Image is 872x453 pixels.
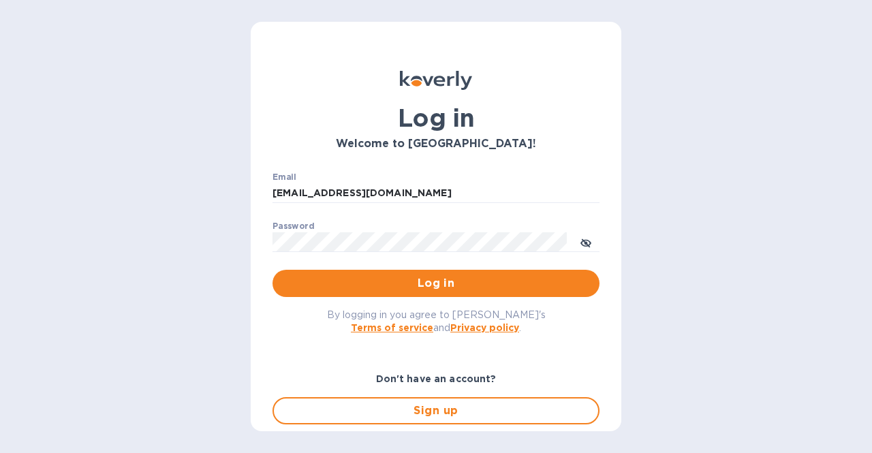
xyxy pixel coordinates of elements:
[272,173,296,181] label: Email
[376,373,497,384] b: Don't have an account?
[272,270,599,297] button: Log in
[272,104,599,132] h1: Log in
[400,71,472,90] img: Koverly
[572,228,599,255] button: toggle password visibility
[272,397,599,424] button: Sign up
[272,138,599,151] h3: Welcome to [GEOGRAPHIC_DATA]!
[272,222,314,230] label: Password
[272,183,599,204] input: Enter email address
[285,403,587,419] span: Sign up
[450,322,519,333] a: Privacy policy
[283,275,589,292] span: Log in
[351,322,433,333] a: Terms of service
[327,309,546,333] span: By logging in you agree to [PERSON_NAME]'s and .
